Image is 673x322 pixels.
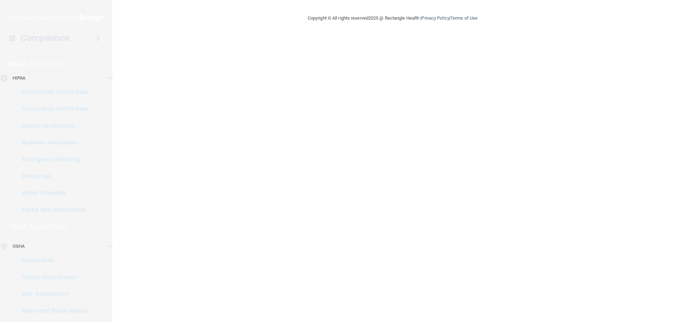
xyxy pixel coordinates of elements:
h4: Compliance [21,33,69,43]
p: Documents and Policies [5,89,100,96]
a: Privacy Policy [421,15,449,21]
p: Documents [5,257,100,264]
p: HIPAA [9,60,27,68]
p: Emergency Planning [5,156,100,163]
p: Business Associates [5,139,100,146]
div: Copyright © All rights reserved 2025 @ Rectangle Health | | [265,7,521,29]
p: Self-Assessment [5,290,100,297]
p: Report an Incident [5,122,100,129]
p: HIPAA Checklist [5,190,100,197]
p: OSHA [13,242,25,251]
p: Safety Data Sheets [5,274,100,281]
p: Learn More! [30,222,68,231]
img: PMB logo [8,11,104,25]
p: HIPAA Risk Assessment [5,206,100,213]
p: OSHA [9,222,27,231]
p: Documents and Policies [5,105,100,112]
a: Terms of Use [450,15,477,21]
p: Resources [5,173,100,180]
p: Learn More! [31,60,68,68]
p: HIPAA [13,74,26,82]
p: Injury and Illness Report [5,307,100,314]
